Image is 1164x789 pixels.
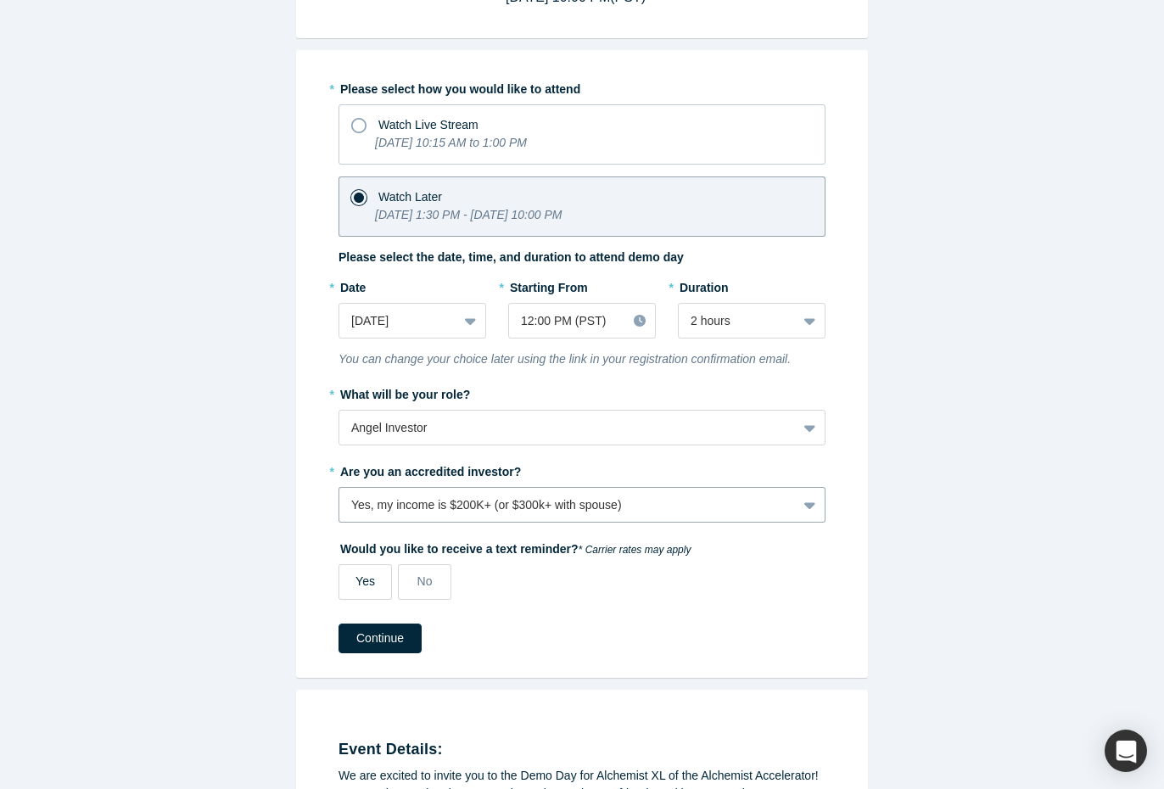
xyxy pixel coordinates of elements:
[378,118,478,131] span: Watch Live Stream
[339,380,825,404] label: What will be your role?
[339,624,422,653] button: Continue
[339,75,825,98] label: Please select how you would like to attend
[579,544,691,556] em: * Carrier rates may apply
[355,574,375,588] span: Yes
[375,208,562,221] i: [DATE] 1:30 PM - [DATE] 10:00 PM
[339,273,486,297] label: Date
[351,496,785,514] div: Yes, my income is $200K+ (or $300k+ with spouse)
[339,767,825,785] div: We are excited to invite you to the Demo Day for Alchemist XL of the Alchemist Accelerator!
[678,273,825,297] label: Duration
[339,534,825,558] label: Would you like to receive a text reminder?
[339,249,684,266] label: Please select the date, time, and duration to attend demo day
[378,190,442,204] span: Watch Later
[339,457,825,481] label: Are you an accredited investor?
[375,136,527,149] i: [DATE] 10:15 AM to 1:00 PM
[417,574,433,588] span: No
[508,273,588,297] label: Starting From
[339,741,443,758] strong: Event Details:
[339,352,791,366] i: You can change your choice later using the link in your registration confirmation email.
